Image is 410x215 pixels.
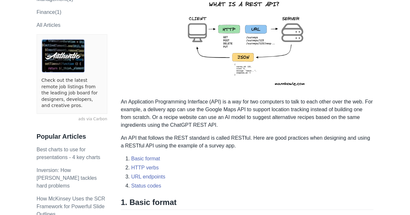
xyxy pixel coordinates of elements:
[121,98,374,129] p: An Application Programming Interface (API) is a way for two computers to talk to each other over ...
[37,167,97,188] a: Inversion: How [PERSON_NAME] tackles hard problems
[37,147,100,160] a: Best charts to use for presentations - 4 key charts
[131,156,160,161] a: Basic format
[121,134,374,150] p: An API that follows the REST standard is called RESTful. Here are good practices when designing a...
[37,116,107,122] a: ads via Carbon
[37,22,61,28] a: All Articles
[131,165,159,170] a: HTTP verbs
[37,133,107,141] h3: Popular Articles
[131,183,161,188] a: Status codes
[41,77,102,109] a: Check out the latest remote job listings from the leading job board for designers, developers, an...
[41,39,85,73] img: ads via Carbon
[121,198,374,210] h2: 1. Basic format
[131,174,165,179] a: URL endpoints
[37,9,61,15] a: Finance(1)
